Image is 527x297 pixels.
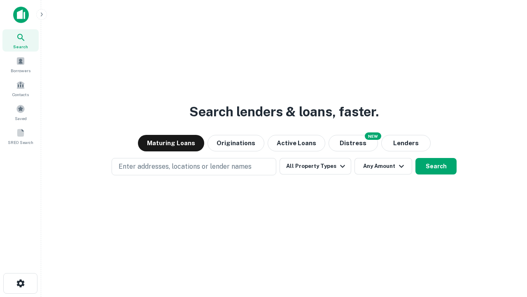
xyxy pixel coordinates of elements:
[415,158,457,174] button: Search
[15,115,27,122] span: Saved
[381,135,431,151] button: Lenders
[8,139,33,146] span: SREO Search
[2,53,39,75] a: Borrowers
[112,158,276,175] button: Enter addresses, locations or lender names
[119,162,252,172] p: Enter addresses, locations or lender names
[2,29,39,52] a: Search
[486,231,527,271] iframe: Chat Widget
[2,77,39,99] a: Contacts
[2,101,39,123] a: Saved
[189,102,379,122] h3: Search lenders & loans, faster.
[268,135,325,151] button: Active Loans
[11,67,30,74] span: Borrowers
[13,43,28,50] span: Search
[365,132,381,140] div: NEW
[12,91,29,98] span: Contacts
[13,7,29,23] img: capitalize-icon.png
[329,135,378,151] button: Search distressed loans with lien and other non-mortgage details.
[208,135,264,151] button: Originations
[138,135,204,151] button: Maturing Loans
[2,125,39,147] a: SREO Search
[280,158,351,174] button: All Property Types
[354,158,412,174] button: Any Amount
